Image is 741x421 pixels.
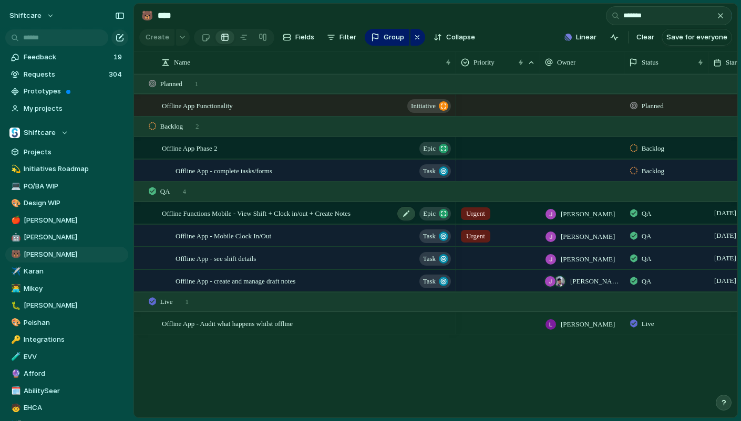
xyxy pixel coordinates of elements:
span: 19 [114,52,124,62]
div: 💫 [11,163,18,175]
button: Task [419,229,451,243]
div: 🎨 [11,197,18,209]
div: 🗓️AbilitySeer [5,383,128,399]
div: 🗓️ [11,385,18,397]
span: Backlog [642,143,664,154]
button: initiative [407,99,451,113]
span: QA [642,231,652,241]
span: Fields [295,32,314,43]
button: Epic [419,207,451,220]
span: shiftcare [9,10,42,21]
span: Save for everyone [666,32,727,43]
a: 🎨Design WIP [5,195,128,211]
button: Collapse [429,29,479,46]
div: 🎨 [11,317,18,329]
span: Offline App Functionality [162,99,233,111]
a: Projects [5,144,128,160]
span: [PERSON_NAME] [561,209,615,219]
span: Backlog [160,121,183,132]
span: Priority [474,57,495,68]
div: 👨‍💻 [11,282,18,294]
span: Live [642,319,654,329]
span: Prototypes [24,86,125,97]
span: Status [642,57,658,68]
span: initiative [411,99,436,113]
div: 💻 [11,180,18,192]
a: 🎨Peishan [5,315,128,331]
span: Peishan [24,318,125,328]
span: Group [384,32,404,43]
span: Task [423,229,436,244]
button: Task [419,164,451,178]
div: 🧒 [11,402,18,414]
button: 👨‍💻 [9,283,20,294]
button: 🗓️ [9,386,20,396]
a: 💻PO/BA WIP [5,178,128,194]
span: Design WIP [24,198,125,208]
div: 🧪EVV [5,349,128,365]
span: Task [423,164,436,178]
button: 💫 [9,164,20,174]
span: EVV [24,352,125,362]
button: Clear [632,29,658,46]
span: Live [160,297,173,307]
span: Urgent [466,231,485,241]
span: QA [642,208,652,219]
div: 🐻 [141,8,153,23]
span: [DATE] [712,252,739,265]
span: Owner [557,57,575,68]
a: ✈️Karan [5,264,128,279]
span: Offline App - Mobile Clock In/Out [176,229,271,241]
span: Offline App - Audit what happens whilst offline [162,317,293,329]
span: Filter [339,32,356,43]
div: 🤖 [11,231,18,244]
span: Linear [576,32,596,43]
button: Epic [419,142,451,155]
div: ✈️ [11,266,18,278]
div: 🐛[PERSON_NAME] [5,298,128,313]
a: 🔑Integrations [5,332,128,348]
button: 🔮 [9,369,20,379]
span: [PERSON_NAME] [24,300,125,311]
span: 1 [195,79,199,89]
a: 🐻[PERSON_NAME] [5,247,128,262]
span: Task [423,274,436,289]
span: My projects [24,103,125,114]
div: 👨‍💻Mikey [5,281,128,297]
button: Group [365,29,409,46]
a: 🔮Afford [5,366,128,382]
span: 304 [109,69,124,80]
span: [PERSON_NAME] [561,231,615,242]
span: Shiftcare [24,128,56,138]
span: QA [642,254,652,264]
a: Prototypes [5,83,128,99]
div: 🧪 [11,351,18,363]
button: 🧪 [9,352,20,362]
a: 🧒EHCA [5,400,128,416]
span: Feedback [24,52,110,62]
span: [PERSON_NAME] , [PERSON_NAME] [570,276,620,287]
div: 💫Initiatives Roadmap [5,161,128,177]
span: [DATE] [712,275,739,287]
div: 🐛 [11,300,18,312]
span: AbilitySeer [24,386,125,396]
span: Epic [423,206,436,221]
button: Task [419,252,451,266]
div: 🔮 [11,368,18,380]
span: 4 [183,186,187,197]
a: 🍎[PERSON_NAME] [5,213,128,228]
button: ✈️ [9,266,20,277]
button: Shiftcare [5,125,128,141]
span: [PERSON_NAME] [561,254,615,265]
span: Offline App - complete tasks/forms [176,164,272,176]
span: Offline App - create and manage draft notes [176,275,295,287]
a: 🤖[PERSON_NAME] [5,229,128,245]
span: Afford [24,369,125,379]
span: Offline Functions Mobile - View Shift + Clock in/out + Create Notes [162,207,351,219]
